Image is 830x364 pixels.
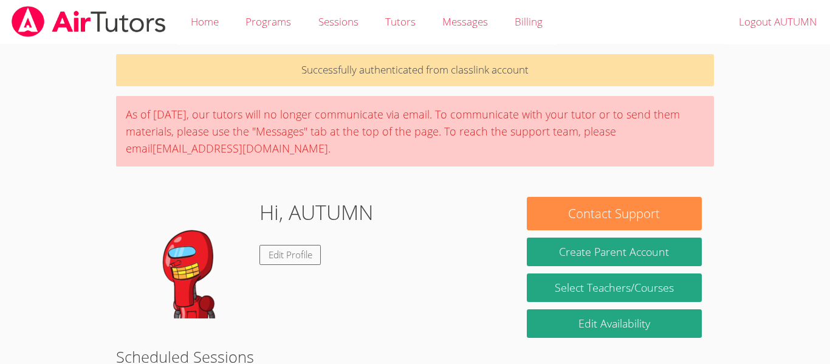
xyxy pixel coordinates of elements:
a: Edit Availability [527,309,702,338]
img: default.png [128,197,250,318]
img: airtutors_banner-c4298cdbf04f3fff15de1276eac7730deb9818008684d7c2e4769d2f7ddbe033.png [10,6,167,37]
button: Create Parent Account [527,238,702,266]
a: Select Teachers/Courses [527,273,702,302]
a: Edit Profile [259,245,321,265]
button: Contact Support [527,197,702,230]
div: As of [DATE], our tutors will no longer communicate via email. To communicate with your tutor or ... [116,96,714,167]
h1: Hi, AUTUMN [259,197,374,228]
p: Successfully authenticated from classlink account [116,54,714,86]
span: Messages [442,15,488,29]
